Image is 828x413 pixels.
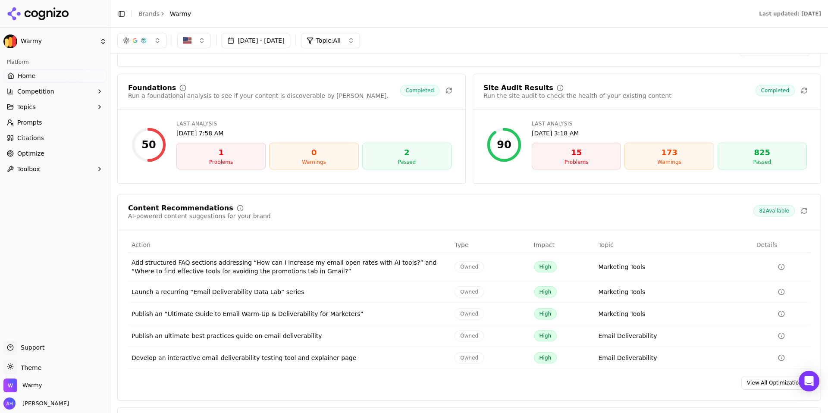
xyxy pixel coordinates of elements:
div: Platform [3,55,107,69]
span: Topic: All [316,36,341,45]
div: Topic [598,241,749,249]
button: Topics [3,100,107,114]
span: Prompts [17,118,42,127]
span: Theme [17,364,41,371]
span: Home [18,72,35,80]
button: Competition [3,84,107,98]
span: Optimize [17,149,44,158]
button: Toolbox [3,162,107,176]
a: Prompts [3,116,107,129]
img: US [183,36,191,45]
a: Home [3,69,107,83]
div: Open Intercom Messenger [799,371,819,391]
a: Optimize [3,147,107,160]
span: [PERSON_NAME] [19,400,69,407]
button: [DATE] - [DATE] [222,33,290,48]
span: Toolbox [17,165,40,173]
div: Details [756,241,807,249]
img: Warmy [3,379,17,392]
span: Support [17,343,44,352]
div: Action [132,241,448,249]
img: Warmy [3,34,17,48]
span: Citations [17,134,44,142]
span: Warmy [22,382,42,389]
div: Type [455,241,527,249]
div: Impact [534,241,592,249]
button: Open organization switcher [3,379,42,392]
span: Competition [17,87,54,96]
span: Warmy [21,38,96,45]
div: Data table [128,237,810,369]
button: Open user button [3,397,69,410]
img: Armando Hysenaj [3,397,16,410]
a: Citations [3,131,107,145]
span: Topics [17,103,36,111]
